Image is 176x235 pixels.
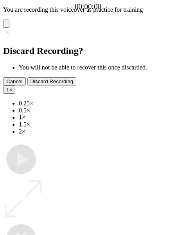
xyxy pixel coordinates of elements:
li: 1.5× [19,121,173,128]
li: 0.25× [19,100,173,107]
li: 0.5× [19,107,173,114]
a: 00:00:00 [75,2,101,11]
li: 2× [19,128,173,135]
h2: Discard Recording? [3,46,173,56]
span: 1 [6,87,9,93]
li: You will not be able to recover this once discarded. [19,64,173,71]
li: 1× [19,114,173,121]
button: Cancel [3,77,26,85]
button: Discard Recording [27,77,77,85]
button: 1× [3,85,15,94]
p: You are recording this voiceover as practice for training [3,6,173,13]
